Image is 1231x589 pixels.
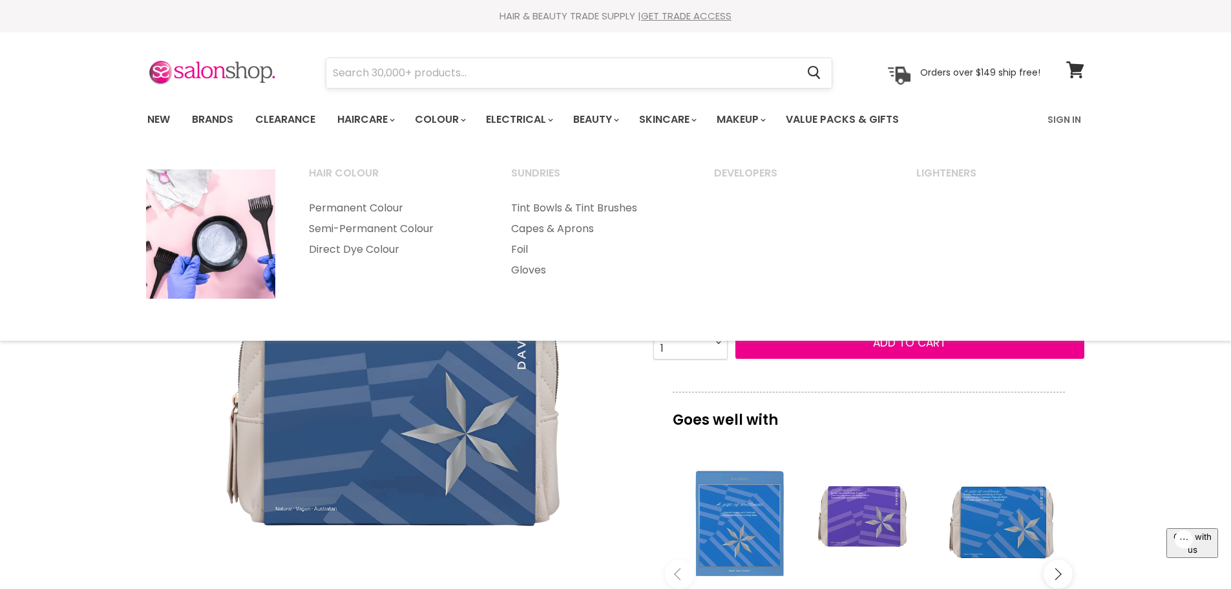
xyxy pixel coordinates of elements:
[641,9,731,23] a: GET TRADE ACCESS
[629,106,704,133] a: Skincare
[293,239,493,260] a: Direct Dye Colour
[293,198,493,260] ul: Main menu
[900,163,1100,195] a: Lighteners
[328,106,403,133] a: Haircare
[131,10,1100,23] div: HAIR & BEAUTY TRADE SUPPLY |
[246,106,325,133] a: Clearance
[495,163,695,195] a: Sundries
[873,335,946,350] span: Add to cart
[797,58,832,88] button: Search
[495,198,695,219] a: Tint Bowls & Tint Brushes
[476,106,561,133] a: Electrical
[563,106,627,133] a: Beauty
[405,106,474,133] a: Colour
[182,106,243,133] a: Brands
[653,327,728,359] select: Quantity
[131,101,1100,138] nav: Main
[138,106,180,133] a: New
[195,244,582,552] img: Davroe Christmas Travel Fortitude Pack
[920,67,1040,78] p: Orders over $149 ship free!
[735,327,1084,359] button: Add to cart
[673,392,1065,434] p: Goes well with
[138,101,974,138] ul: Main menu
[707,106,773,133] a: Makeup
[1166,528,1218,576] iframe: Gorgias live chat messenger
[495,219,695,239] a: Capes & Aprons
[495,260,695,281] a: Gloves
[495,198,695,281] ul: Main menu
[1040,106,1089,133] a: Sign In
[326,58,832,89] form: Product
[776,106,909,133] a: Value Packs & Gifts
[495,239,695,260] a: Foil
[326,58,797,88] input: Search
[293,198,493,219] a: Permanent Colour
[698,163,898,195] a: Developers
[293,163,493,195] a: Hair Colour
[293,219,493,239] a: Semi-Permanent Colour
